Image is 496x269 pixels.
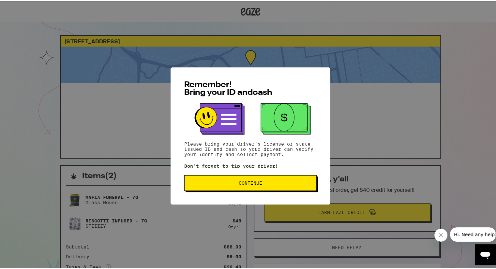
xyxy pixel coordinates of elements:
p: Don't forget to tip your driver! [184,162,317,167]
span: Remember! Bring your ID and cash [184,80,272,95]
iframe: Button to launch messaging window [475,243,496,264]
button: Continue [184,174,317,190]
span: Continue [239,179,262,184]
iframe: Message from company [450,226,496,240]
span: Hi. Need any help? [4,5,47,10]
iframe: Close message [434,227,447,240]
p: Please bring your driver's license or state issued ID and cash so your driver can verify your ide... [184,140,317,156]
